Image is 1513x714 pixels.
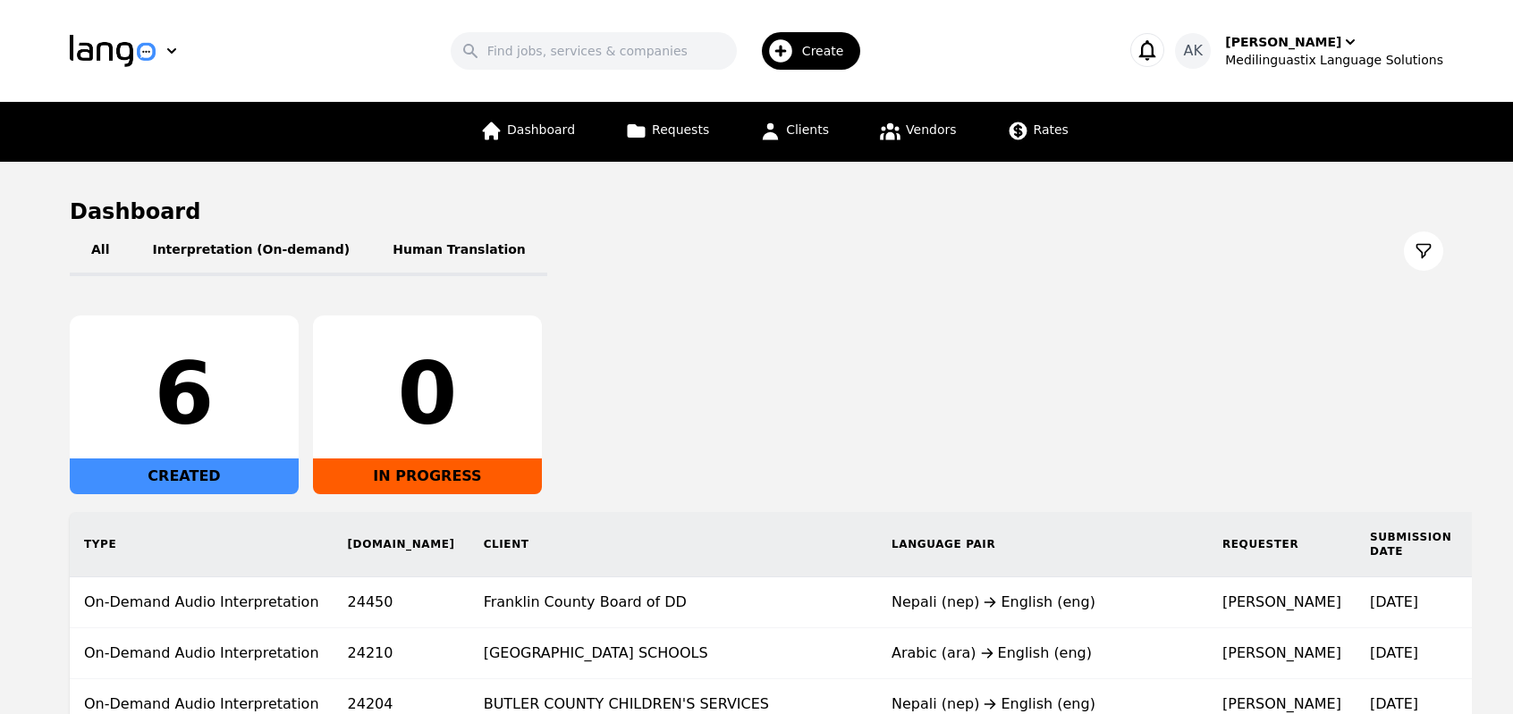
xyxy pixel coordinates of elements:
[868,102,967,162] a: Vendors
[131,226,371,276] button: Interpretation (On-demand)
[70,512,334,577] th: Type
[802,42,857,60] span: Create
[334,512,469,577] th: [DOMAIN_NAME]
[1208,577,1356,628] td: [PERSON_NAME]
[1356,512,1466,577] th: Submission Date
[1175,33,1443,69] button: AK[PERSON_NAME]Medilinguastix Language Solutions
[70,577,334,628] td: On-Demand Audio Interpretation
[748,102,840,162] a: Clients
[1370,695,1418,712] time: [DATE]
[70,197,1443,226] h1: Dashboard
[1208,628,1356,679] td: [PERSON_NAME]
[652,122,709,137] span: Requests
[327,351,528,437] div: 0
[469,628,877,679] td: [GEOGRAPHIC_DATA] SCHOOLS
[313,458,542,494] div: IN PROGRESS
[469,577,877,628] td: Franklin County Board of DD
[334,577,469,628] td: 24450
[1184,40,1203,62] span: AK
[334,628,469,679] td: 24210
[1370,644,1418,661] time: [DATE]
[70,226,131,276] button: All
[469,102,586,162] a: Dashboard
[1370,593,1418,610] time: [DATE]
[892,643,1194,664] div: Arabic (ara) English (eng)
[737,25,872,77] button: Create
[451,32,737,70] input: Find jobs, services & companies
[70,35,156,67] img: Logo
[877,512,1208,577] th: Language Pair
[1208,512,1356,577] th: Requester
[1225,33,1341,51] div: [PERSON_NAME]
[371,226,547,276] button: Human Translation
[469,512,877,577] th: Client
[1034,122,1069,137] span: Rates
[1404,231,1443,271] button: Filter
[1225,51,1443,69] div: Medilinguastix Language Solutions
[70,458,299,494] div: CREATED
[614,102,720,162] a: Requests
[70,628,334,679] td: On-Demand Audio Interpretation
[786,122,829,137] span: Clients
[892,592,1194,613] div: Nepali (nep) English (eng)
[906,122,956,137] span: Vendors
[996,102,1079,162] a: Rates
[84,351,284,437] div: 6
[507,122,575,137] span: Dashboard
